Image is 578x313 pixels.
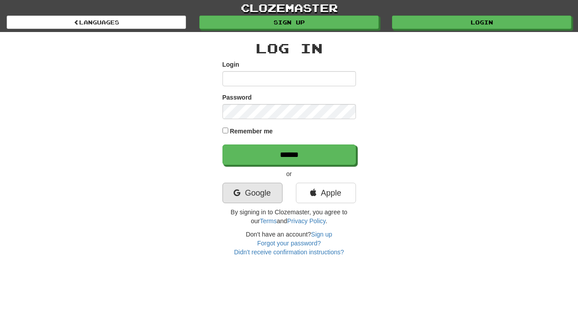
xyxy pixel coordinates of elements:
a: Login [392,16,571,29]
label: Remember me [230,127,273,136]
p: or [222,169,356,178]
a: Google [222,183,283,203]
a: Languages [7,16,186,29]
label: Password [222,93,252,102]
div: Don't have an account? [222,230,356,257]
a: Sign up [199,16,379,29]
a: Sign up [311,231,332,238]
label: Login [222,60,239,69]
a: Apple [296,183,356,203]
a: Forgot your password? [257,240,321,247]
h2: Log In [222,41,356,56]
p: By signing in to Clozemaster, you agree to our and . [222,208,356,225]
a: Privacy Policy [287,217,325,225]
a: Terms [260,217,277,225]
a: Didn't receive confirmation instructions? [234,249,344,256]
